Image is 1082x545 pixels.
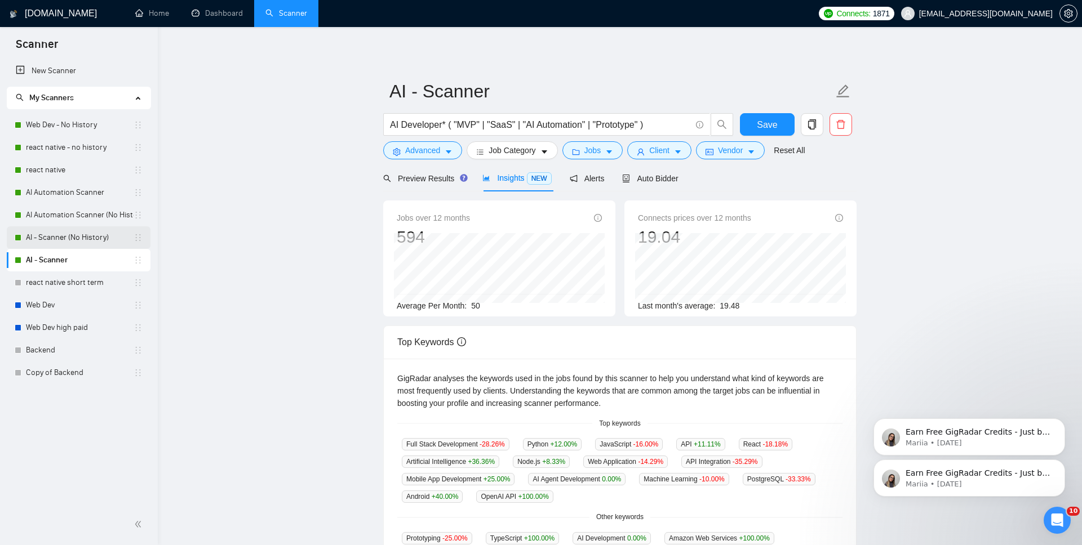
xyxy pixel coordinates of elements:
img: logo [10,5,17,23]
button: setting [1059,5,1077,23]
button: search [711,113,733,136]
button: barsJob Categorycaret-down [467,141,557,159]
span: holder [134,143,143,152]
span: user [904,10,912,17]
span: holder [134,368,143,377]
span: Jobs [584,144,601,157]
li: Copy of Backend [7,361,150,384]
span: search [383,175,391,182]
div: Tooltip anchor [459,173,469,183]
div: 19.04 [638,226,751,248]
span: -33.33 % [786,475,811,483]
span: +100.00 % [518,493,549,501]
button: delete [830,113,852,136]
span: +11.11 % [694,440,721,448]
span: Web Application [583,455,668,468]
span: Connects prices over 12 months [638,212,751,224]
span: setting [393,148,401,156]
button: idcardVendorcaret-down [696,141,765,159]
a: searchScanner [265,8,307,18]
span: 0.00 % [627,534,646,542]
li: AI - Scanner (No History) [7,226,150,249]
span: Auto Bidder [622,174,678,183]
span: Artificial Intelligence [402,455,499,468]
li: New Scanner [7,60,150,82]
span: -28.26 % [480,440,505,448]
span: Jobs over 12 months [397,212,470,224]
span: idcard [706,148,713,156]
span: caret-down [674,148,682,156]
img: upwork-logo.png [824,9,833,18]
span: -10.00 % [699,475,725,483]
input: Scanner name... [389,77,833,105]
span: Machine Learning [639,473,729,485]
span: API Integration [681,455,762,468]
span: holder [134,256,143,265]
span: edit [836,84,850,99]
span: caret-down [445,148,453,156]
a: AI Automation Scanner (No History) [26,204,134,226]
li: AI - Scanner [7,249,150,271]
span: AI Agent Development [528,473,626,485]
a: Copy of Backend [26,361,134,384]
li: Backend [7,339,150,361]
a: Web Dev [26,294,134,316]
span: 0.00 % [602,475,621,483]
span: caret-down [747,148,755,156]
a: Reset All [774,144,805,157]
li: Web Dev [7,294,150,316]
span: OpenAI API [476,490,553,503]
a: Backend [26,339,134,361]
span: +12.00 % [550,440,577,448]
span: Insights [482,173,551,182]
input: Search Freelance Jobs... [390,118,691,132]
span: +25.00 % [484,475,511,483]
button: folderJobscaret-down [562,141,623,159]
div: 594 [397,226,470,248]
span: -16.00 % [633,440,659,448]
li: react native - no history [7,136,150,159]
span: +8.33 % [542,458,565,466]
iframe: Intercom live chat [1044,507,1071,534]
span: TypeScript [486,532,559,544]
span: setting [1060,9,1077,18]
span: 50 [471,301,480,310]
span: bars [476,148,484,156]
span: Top keywords [592,418,647,429]
a: dashboardDashboard [192,8,243,18]
span: caret-down [605,148,613,156]
button: userClientcaret-down [627,141,691,159]
li: AI Automation Scanner (No History) [7,204,150,226]
a: react native short term [26,271,134,294]
span: NEW [527,172,552,185]
a: AI - Scanner (No History) [26,226,134,249]
span: Prototyping [402,532,472,544]
iframe: Intercom notifications message [857,347,1082,515]
a: Web Dev - No History [26,114,134,136]
span: +100.00 % [524,534,555,542]
a: AI - Scanner [26,249,134,271]
div: Top Keywords [397,326,842,358]
span: Connects: [836,7,870,20]
span: Job Category [489,144,535,157]
span: 19.48 [720,301,739,310]
li: Web Dev - No History [7,114,150,136]
span: Python [523,438,582,450]
span: Full Stack Development [402,438,509,450]
span: Preview Results [383,174,464,183]
span: PostgreSQL [743,473,815,485]
span: search [16,93,24,101]
span: -18.18 % [762,440,788,448]
li: react native short term [7,271,150,294]
li: AI Automation Scanner [7,181,150,204]
span: holder [134,346,143,355]
span: robot [622,175,630,182]
span: holder [134,323,143,332]
div: GigRadar analyses the keywords used in the jobs found by this scanner to help you understand what... [397,372,842,409]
